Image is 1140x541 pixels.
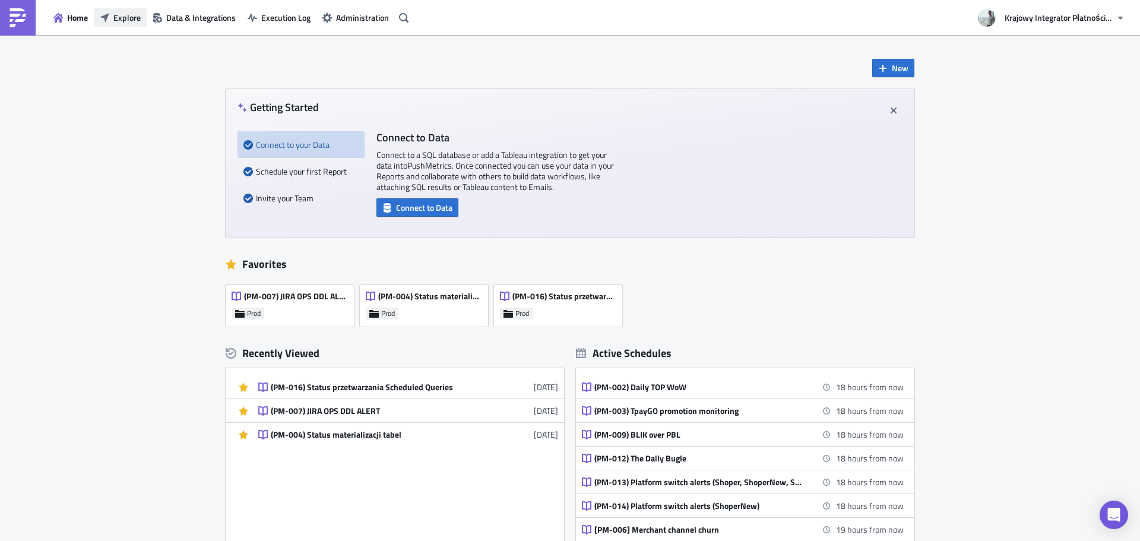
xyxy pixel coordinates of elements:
[376,198,458,217] button: Connect to Data
[261,11,311,24] span: Execution Log
[594,382,802,393] div: (PM-002) Daily TOP WoW
[271,406,479,416] div: (PM-007) JIRA OPS DDL ALERT
[494,279,628,327] a: (PM-016) Status przetwarzania Scheduled QueriesProd
[396,201,452,214] span: Connect to Data
[67,11,88,24] span: Home
[8,8,27,27] img: PushMetrics
[594,524,802,535] div: [PM-006] Merchant channel churn
[226,255,914,273] div: Favorites
[872,59,914,77] button: New
[836,499,904,512] time: 2025-10-01 07:00
[582,399,904,422] a: (PM-003) TpayGO promotion monitoring18 hours from now
[892,62,908,74] span: New
[376,150,614,192] p: Connect to a SQL database or add a Tableau integration to get your data into PushMetrics . Once c...
[836,404,904,417] time: 2025-10-01 07:00
[576,346,672,360] div: Active Schedules
[271,382,479,393] div: (PM-016) Status przetwarzania Scheduled Queries
[534,404,558,417] time: 2025-07-24T06:42:12Z
[594,477,802,488] div: (PM-013) Platform switch alerts (Shoper, ShoperNew, Shopify, IAI/IdoSell)
[113,11,141,24] span: Explore
[147,8,242,27] button: Data & Integrations
[594,406,802,416] div: (PM-003) TpayGO promotion monitoring
[582,447,904,470] a: (PM-012) The Daily Bugle18 hours from now
[47,8,94,27] button: Home
[582,423,904,446] a: (PM-009) BLIK over PBL18 hours from now
[582,518,904,541] a: [PM-006] Merchant channel churn19 hours from now
[1100,501,1128,529] div: Open Intercom Messenger
[336,11,389,24] span: Administration
[226,279,360,327] a: (PM-007) JIRA OPS DDL ALERTProd
[378,291,482,302] span: (PM-004) Status materializacji tabel
[166,11,236,24] span: Data & Integrations
[381,309,395,318] span: Prod
[258,375,558,398] a: (PM-016) Status przetwarzania Scheduled Queries[DATE]
[534,428,558,441] time: 2025-07-01T06:09:35Z
[836,381,904,393] time: 2025-10-01 07:00
[247,309,261,318] span: Prod
[258,399,558,422] a: (PM-007) JIRA OPS DDL ALERT[DATE]
[244,291,347,302] span: (PM-007) JIRA OPS DDL ALERT
[376,200,458,213] a: Connect to Data
[360,279,494,327] a: (PM-004) Status materializacji tabelProd
[258,423,558,446] a: (PM-004) Status materializacji tabel[DATE]
[226,344,564,362] div: Recently Viewed
[594,501,802,511] div: (PM-014) Platform switch alerts (ShoperNew)
[582,494,904,517] a: (PM-014) Platform switch alerts (ShoperNew)18 hours from now
[243,185,359,211] div: Invite your Team
[594,429,802,440] div: (PM-009) BLIK over PBL
[237,101,319,113] h4: Getting Started
[512,291,616,302] span: (PM-016) Status przetwarzania Scheduled Queries
[836,523,904,536] time: 2025-10-01 08:00
[376,131,614,144] h4: Connect to Data
[836,428,904,441] time: 2025-10-01 07:00
[594,453,802,464] div: (PM-012) The Daily Bugle
[243,131,359,158] div: Connect to your Data
[977,8,997,28] img: Avatar
[534,381,558,393] time: 2025-08-01T13:11:59Z
[242,8,316,27] button: Execution Log
[271,429,479,440] div: (PM-004) Status materializacji tabel
[971,5,1131,31] button: Krajowy Integrator Płatności S.A.
[582,375,904,398] a: (PM-002) Daily TOP WoW18 hours from now
[94,8,147,27] button: Explore
[582,470,904,493] a: (PM-013) Platform switch alerts (Shoper, ShoperNew, Shopify, IAI/IdoSell)18 hours from now
[243,158,359,185] div: Schedule your first Report
[836,452,904,464] time: 2025-10-01 07:00
[515,309,529,318] span: Prod
[316,8,395,27] button: Administration
[1005,11,1111,24] span: Krajowy Integrator Płatności S.A.
[836,476,904,488] time: 2025-10-01 07:00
